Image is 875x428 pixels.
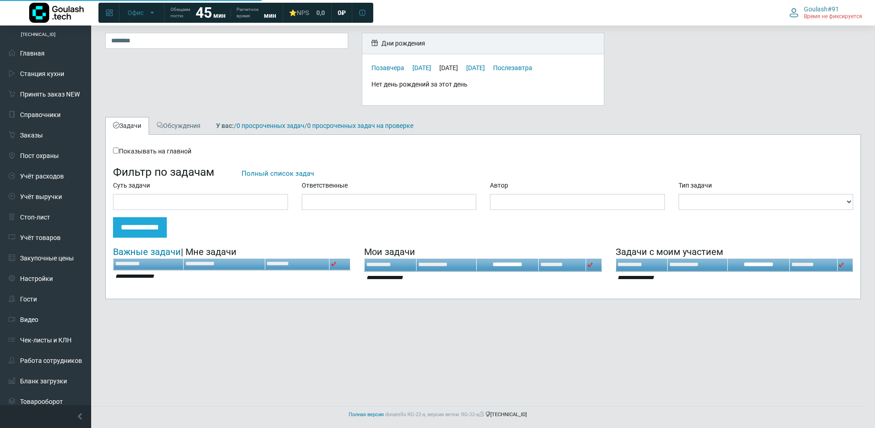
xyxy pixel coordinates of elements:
a: 0 просроченных задач на проверке [307,122,413,129]
a: [DATE] [466,64,485,71]
span: Goulash#91 [804,5,839,13]
button: Goulash#91 Время не фиксируется [784,3,868,22]
span: Офис [128,9,144,17]
div: ⭐ [289,9,309,17]
div: Показывать на главной [113,147,853,156]
label: Тип задачи [679,181,712,190]
label: Суть задачи [113,181,150,190]
span: donatello RG-22-a, версия ветки: RG-22-a [385,412,485,418]
a: Обещаем гостю 45 мин Расчетное время мин [165,5,282,21]
div: Нет день рождений за этот день [371,80,595,89]
a: Позавчера [371,64,404,71]
div: / / [209,121,420,131]
div: Дни рождения [362,33,604,54]
h3: Фильтр по задачам [113,165,853,178]
a: Полная версия [349,412,384,418]
span: Время не фиксируется [804,13,862,20]
div: | Мне задачи [113,245,350,259]
a: Послезавтра [493,64,532,71]
label: Ответственные [302,181,348,190]
b: У вас: [216,122,234,129]
a: Полный список задач [242,169,314,178]
button: Офис [122,5,161,20]
div: Мои задачи [364,245,602,259]
span: мин [213,12,226,19]
span: Расчетное время [237,6,258,19]
span: NPS [297,9,309,16]
a: [DATE] [412,64,431,71]
div: Задачи с моим участием [616,245,853,259]
img: Логотип компании Goulash.tech [29,3,84,23]
span: 0 [338,9,341,17]
a: 0 просроченных задач [237,122,304,129]
strong: 45 [196,4,212,21]
a: Важные задачи [113,246,181,257]
footer: [TECHNICAL_ID] [9,406,866,423]
a: 0 ₽ [332,5,351,21]
div: [DATE] [439,64,465,71]
span: 0,0 [316,9,325,17]
span: Обещаем гостю [170,6,190,19]
a: ⭐NPS 0,0 [283,5,330,21]
span: мин [264,12,276,19]
span: ₽ [341,9,346,17]
label: Автор [490,181,508,190]
a: Задачи [105,117,149,135]
a: Обсуждения [149,117,208,135]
